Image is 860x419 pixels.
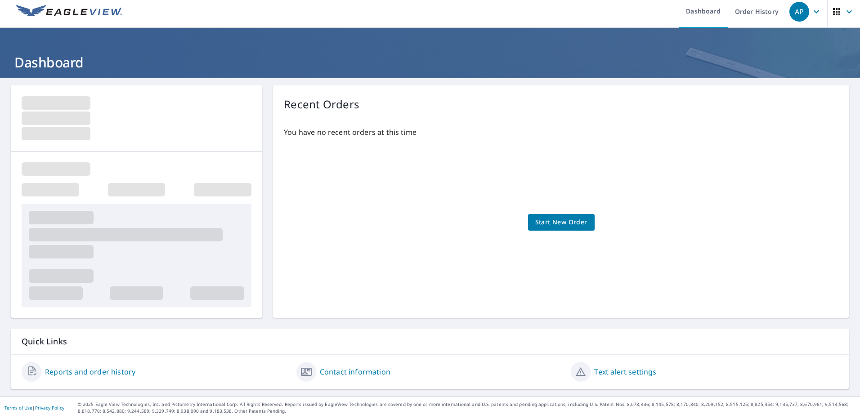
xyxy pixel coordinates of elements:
p: © 2025 Eagle View Technologies, Inc. and Pictometry International Corp. All Rights Reserved. Repo... [78,401,856,415]
a: Start New Order [528,214,595,231]
a: Privacy Policy [35,405,64,411]
a: Reports and order history [45,366,135,377]
a: Terms of Use [4,405,32,411]
p: Recent Orders [284,96,359,112]
img: EV Logo [16,5,122,18]
h1: Dashboard [11,53,849,71]
div: AP [789,2,809,22]
p: You have no recent orders at this time [284,127,838,138]
a: Contact information [320,366,390,377]
p: | [4,405,64,410]
a: Text alert settings [594,366,656,377]
span: Start New Order [535,217,587,228]
p: Quick Links [22,336,838,347]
